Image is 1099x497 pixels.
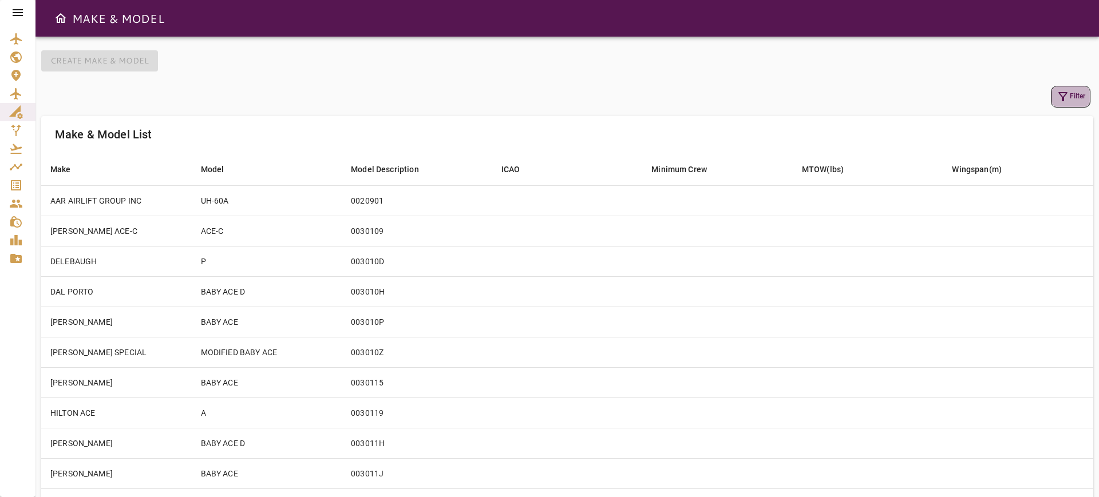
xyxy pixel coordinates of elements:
div: Model Description [351,162,419,176]
td: MODIFIED BABY ACE [192,337,342,367]
span: ICAO [501,162,535,176]
div: MTOW(lbs) [802,162,844,176]
td: P [192,246,342,276]
span: MTOW(lbs) [802,162,859,176]
td: AAR AIRLIFT GROUP INC [41,185,192,216]
td: 003011H [342,428,492,458]
div: Make [50,162,71,176]
td: 003010Z [342,337,492,367]
td: 0030119 [342,397,492,428]
div: Model [201,162,224,176]
td: DAL PORTO [41,276,192,307]
td: BABY ACE [192,458,342,488]
td: [PERSON_NAME] [41,367,192,397]
td: 0030109 [342,216,492,246]
h6: Make & Model List [55,125,152,144]
td: ACE-C [192,216,342,246]
td: 003010H [342,276,492,307]
button: Open drawer [49,7,72,30]
span: Model Description [351,162,434,176]
button: Filter [1051,86,1090,108]
div: Minimum Crew [651,162,707,176]
td: 0020901 [342,185,492,216]
td: BABY ACE [192,307,342,337]
div: Wingspan(m) [952,162,1002,176]
td: 0030115 [342,367,492,397]
span: Model [201,162,239,176]
td: DELEBAUGH [41,246,192,276]
td: HILTON ACE [41,397,192,428]
td: BABY ACE D [192,428,342,458]
td: [PERSON_NAME] ACE-C [41,216,192,246]
td: [PERSON_NAME] [41,458,192,488]
td: BABY ACE D [192,276,342,307]
td: [PERSON_NAME] [41,428,192,458]
td: A [192,397,342,428]
h6: MAKE & MODEL [72,9,164,27]
td: [PERSON_NAME] [41,307,192,337]
span: Minimum Crew [651,162,722,176]
span: Wingspan(m) [952,162,1017,176]
td: 003010P [342,307,492,337]
td: 003011J [342,458,492,488]
span: Make [50,162,86,176]
td: 003010D [342,246,492,276]
td: UH-60A [192,185,342,216]
td: BABY ACE [192,367,342,397]
div: ICAO [501,162,520,176]
td: [PERSON_NAME] SPECIAL [41,337,192,367]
